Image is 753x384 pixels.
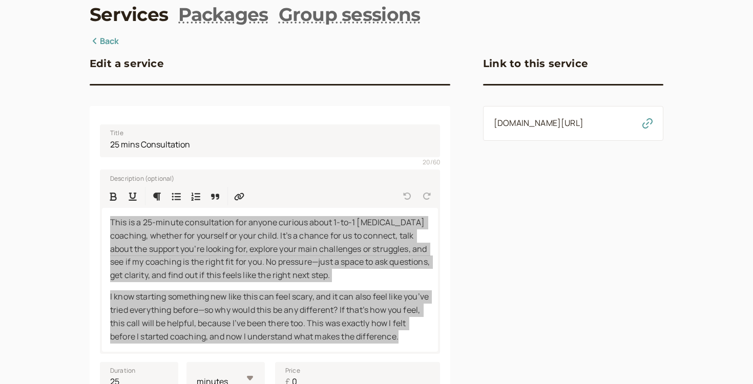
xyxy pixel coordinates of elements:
[483,55,588,72] h3: Link to this service
[104,187,122,205] button: Format Bold
[230,187,248,205] button: Insert Link
[102,173,175,183] label: Description (optional)
[100,124,440,157] input: Title
[494,117,583,129] a: [DOMAIN_NAME][URL]
[123,187,142,205] button: Format Underline
[148,187,166,205] button: Formatting Options
[186,187,205,205] button: Numbered List
[110,128,123,138] span: Title
[110,366,135,376] span: Duration
[110,291,430,342] span: I know starting something new like this can feel scary, and it can also feel like you’ve tried ev...
[702,335,753,384] iframe: Chat Widget
[167,187,185,205] button: Bulleted List
[398,187,416,205] button: Undo
[279,2,421,27] a: Group sessions
[90,35,119,48] a: Back
[90,2,168,27] a: Services
[178,2,268,27] a: Packages
[285,366,300,376] span: Price
[206,187,224,205] button: Quote
[110,217,431,281] span: This is a 25-minute consultation for anyone curious about 1-to-1 [MEDICAL_DATA] coaching, whether...
[417,187,436,205] button: Redo
[90,55,164,72] h3: Edit a service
